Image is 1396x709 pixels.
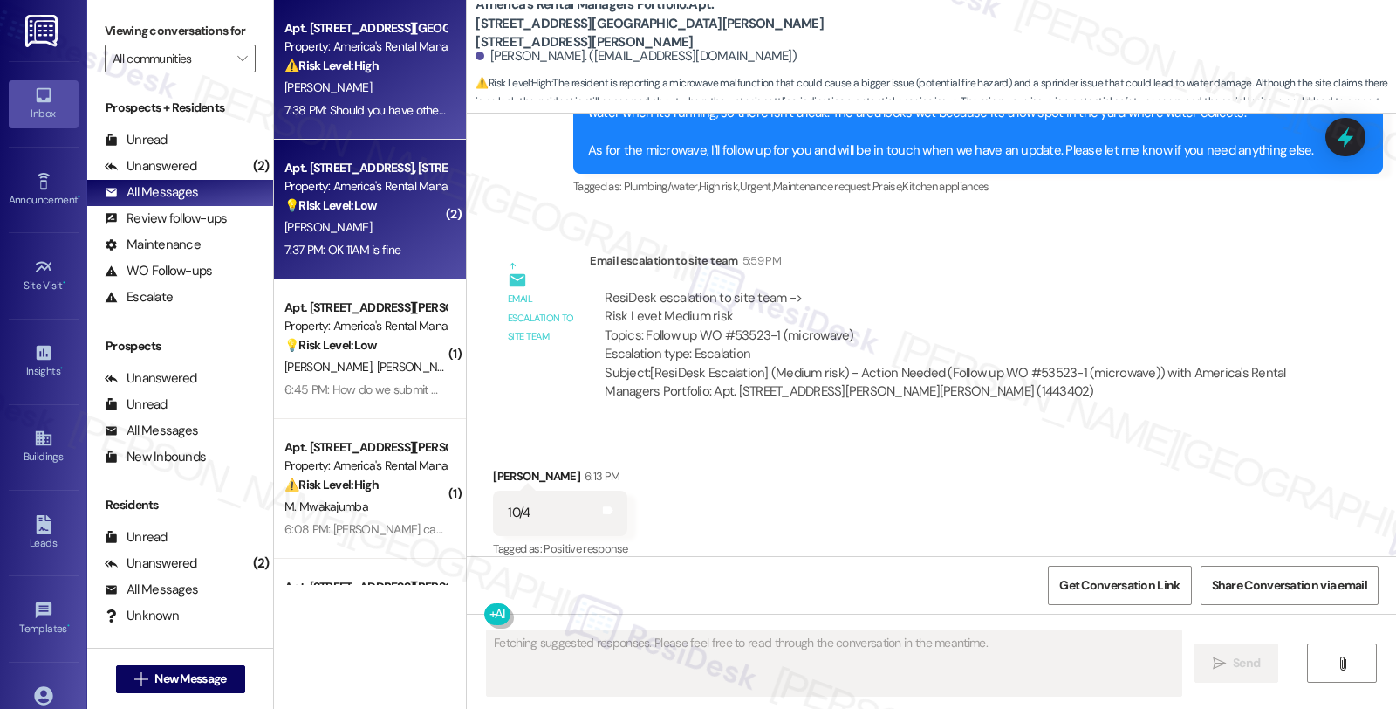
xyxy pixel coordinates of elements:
[63,277,65,289] span: •
[67,620,70,632] span: •
[9,80,79,127] a: Inbox
[1213,657,1226,671] i: 
[105,448,206,466] div: New Inbounds
[284,38,446,56] div: Property: America's Rental Managers Portfolio
[699,179,740,194] span: High risk ,
[284,58,379,73] strong: ⚠️ Risk Level: High
[154,670,226,688] span: New Message
[740,179,773,194] span: Urgent ,
[377,359,464,375] span: [PERSON_NAME]
[87,496,273,514] div: Residents
[284,317,446,335] div: Property: America's Rental Managers Portfolio
[487,630,1181,696] textarea: Fetching suggested responses. Please feel free to read through the conversation in the meantime.
[493,467,627,492] div: [PERSON_NAME]
[105,528,168,547] div: Unread
[249,550,274,577] div: (2)
[105,396,168,414] div: Unread
[508,290,576,346] div: Email escalation to site team
[105,17,256,45] label: Viewing conversations for
[284,79,372,95] span: [PERSON_NAME]
[105,554,197,573] div: Unanswered
[508,504,530,522] div: 10/4
[902,179,989,194] span: Kitchen appliances
[237,52,247,65] i: 
[773,179,872,194] span: Maintenance request ,
[476,76,551,90] strong: ⚠️ Risk Level: High
[872,179,902,194] span: Praise ,
[476,47,797,65] div: [PERSON_NAME]. ([EMAIL_ADDRESS][DOMAIN_NAME])
[588,86,1355,161] div: Hi [PERSON_NAME], thanks for checking in. Upon checking, it was noted that there was no leak in t...
[87,337,273,355] div: Prospects
[1194,644,1279,683] button: Send
[738,251,781,270] div: 5:59 PM
[590,251,1303,276] div: Email escalation to site team
[105,262,212,280] div: WO Follow-ups
[284,477,379,492] strong: ⚠️ Risk Level: High
[493,536,627,561] div: Tagged as:
[60,362,63,375] span: •
[284,197,377,213] strong: 💡 Risk Level: Low
[25,15,61,47] img: ResiDesk Logo
[284,242,400,258] div: 7:37 PM: OK 11AM is fine
[105,157,197,176] div: Unanswered
[284,177,446,196] div: Property: America's Rental Managers Portfolio
[284,499,368,514] span: M. Mwakajumba
[284,19,446,38] div: Apt. [STREET_ADDRESS][GEOGRAPHIC_DATA][PERSON_NAME][STREET_ADDRESS][PERSON_NAME]
[249,153,274,180] div: (2)
[9,338,79,385] a: Insights •
[113,45,228,72] input: All communities
[1059,576,1180,595] span: Get Conversation Link
[105,210,227,228] div: Review follow-ups
[284,219,372,235] span: [PERSON_NAME]
[284,299,446,317] div: Apt. [STREET_ADDRESS][PERSON_NAME], [STREET_ADDRESS][PERSON_NAME]
[116,665,245,693] button: New Message
[544,541,627,556] span: Positive response
[105,422,198,440] div: All Messages
[1233,654,1260,672] span: Send
[78,191,80,203] span: •
[605,289,1288,364] div: ResiDesk escalation to site team -> Risk Level: Medium risk Topics: Follow up WO #53523-1 (microw...
[105,236,201,254] div: Maintenance
[284,438,446,457] div: Apt. [STREET_ADDRESS][PERSON_NAME], [STREET_ADDRESS][PERSON_NAME]
[134,672,147,686] i: 
[580,467,619,485] div: 6:13 PM
[105,131,168,149] div: Unread
[284,159,446,177] div: Apt. [STREET_ADDRESS], [STREET_ADDRESS]
[284,102,763,118] div: 7:38 PM: Should you have other concerns, please feel free to reach out. Have a great weekend!
[605,364,1288,402] div: Subject: [ResiDesk Escalation] (Medium risk) - Action Needed (Follow up WO #53523-1 (microwave)) ...
[9,423,79,471] a: Buildings
[105,183,198,202] div: All Messages
[87,99,273,117] div: Prospects + Residents
[105,607,179,625] div: Unknown
[1336,657,1349,671] i: 
[284,457,446,475] div: Property: America's Rental Managers Portfolio
[1212,576,1367,595] span: Share Conversation via email
[1201,566,1379,605] button: Share Conversation via email
[1048,566,1191,605] button: Get Conversation Link
[105,369,197,388] div: Unanswered
[284,359,377,375] span: [PERSON_NAME]
[284,337,377,353] strong: 💡 Risk Level: Low
[476,74,1396,130] span: : The resident is reporting a microwave malfunction that could cause a bigger issue (potential fi...
[105,288,173,306] div: Escalate
[9,595,79,643] a: Templates •
[624,179,699,194] span: Plumbing/water ,
[105,581,198,599] div: All Messages
[573,174,1383,199] div: Tagged as:
[284,521,615,537] div: 6:08 PM: [PERSON_NAME] came this evening and fixed it. Thanks
[284,578,446,596] div: Apt. [STREET_ADDRESS][PERSON_NAME], [STREET_ADDRESS][PERSON_NAME]
[284,382,551,397] div: 6:45 PM: How do we submit maintenance requests?
[9,510,79,557] a: Leads
[9,252,79,299] a: Site Visit •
